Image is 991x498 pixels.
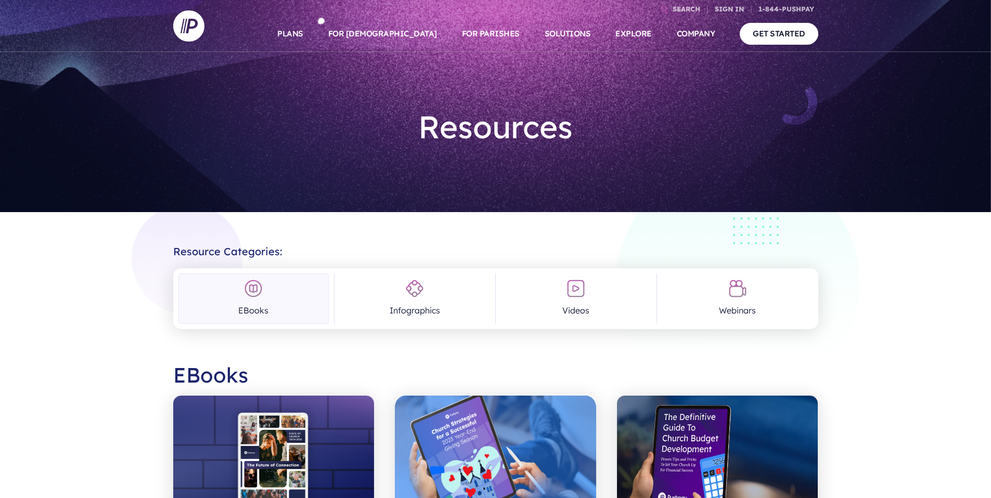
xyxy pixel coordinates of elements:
[178,273,329,324] a: EBooks
[173,237,818,258] h2: Resource Categories:
[405,279,424,298] img: Infographics Icon
[328,16,437,52] a: FOR [DEMOGRAPHIC_DATA]
[462,16,520,52] a: FOR PARISHES
[277,16,303,52] a: PLANS
[340,273,490,324] a: Infographics
[662,273,813,324] a: Webinars
[173,354,818,396] h2: EBooks
[244,279,263,298] img: EBooks Icon
[545,16,591,52] a: SOLUTIONS
[501,273,651,324] a: Videos
[728,279,747,298] img: Webinars Icon
[343,100,649,154] h1: Resources
[567,279,585,298] img: Videos Icon
[740,23,818,44] a: GET STARTED
[677,16,715,52] a: COMPANY
[615,16,652,52] a: EXPLORE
